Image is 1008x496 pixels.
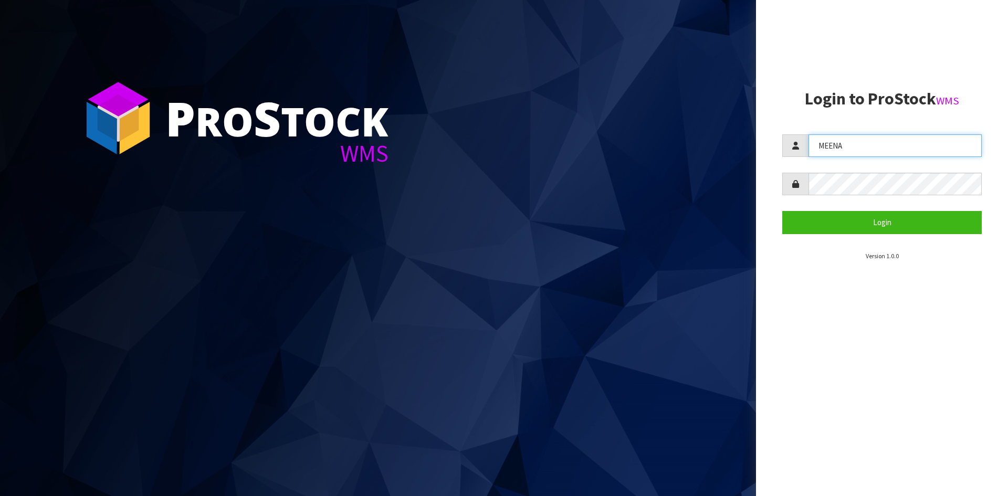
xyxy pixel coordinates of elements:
small: WMS [936,94,959,108]
span: S [254,86,281,150]
div: ro tock [165,94,388,142]
input: Username [808,134,982,157]
img: ProStock Cube [79,79,157,157]
button: Login [782,211,982,234]
span: P [165,86,195,150]
small: Version 1.0.0 [866,252,899,260]
div: WMS [165,142,388,165]
h2: Login to ProStock [782,90,982,108]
